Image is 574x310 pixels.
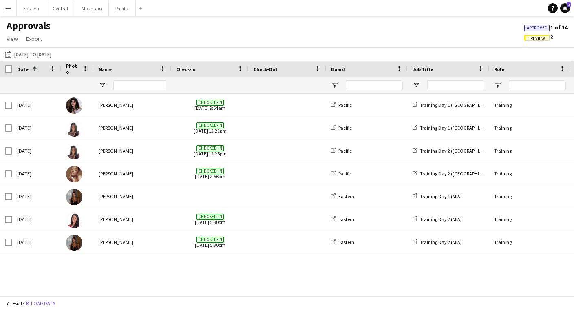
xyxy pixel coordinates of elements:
[66,189,82,205] img: Arin Gasiorek
[331,170,352,177] a: Pacific
[331,125,352,131] a: Pacific
[413,216,462,222] a: Training Day 2 (MIA)
[331,102,352,108] a: Pacific
[489,208,571,230] div: Training
[346,80,403,90] input: Board Filter Input
[12,231,61,253] div: [DATE]
[94,117,171,139] div: [PERSON_NAME]
[176,66,196,72] span: Check-In
[338,102,352,108] span: Pacific
[489,117,571,139] div: Training
[489,185,571,208] div: Training
[338,125,352,131] span: Pacific
[176,162,244,185] span: [DATE] 2:56pm
[46,0,75,16] button: Central
[23,33,45,44] a: Export
[66,212,82,228] img: Veronica Harrer
[530,36,545,41] span: Review
[420,239,462,245] span: Training Day 2 (MIA)
[94,231,171,253] div: [PERSON_NAME]
[94,185,171,208] div: [PERSON_NAME]
[7,35,18,42] span: View
[176,94,244,116] span: [DATE] 9:54am
[413,82,420,89] button: Open Filter Menu
[196,237,224,243] span: Checked-in
[420,216,462,222] span: Training Day 2 (MIA)
[3,49,53,59] button: [DATE] to [DATE]
[75,0,109,16] button: Mountain
[560,3,570,13] a: 2
[413,148,499,154] a: Training Day 2 ([GEOGRAPHIC_DATA])
[94,162,171,185] div: [PERSON_NAME]
[494,82,501,89] button: Open Filter Menu
[494,66,504,72] span: Role
[427,80,484,90] input: Job Title Filter Input
[66,120,82,137] img: Ashālyn Garner
[331,193,354,199] a: Eastern
[196,145,224,151] span: Checked-in
[420,193,462,199] span: Training Day 1 (MIA)
[420,102,499,108] span: Training Day 1 ([GEOGRAPHIC_DATA])
[413,193,462,199] a: Training Day 1 (MIA)
[99,82,106,89] button: Open Filter Menu
[331,66,345,72] span: Board
[66,63,79,75] span: Photo
[66,97,82,114] img: Claire Rice
[338,170,352,177] span: Pacific
[338,148,352,154] span: Pacific
[24,299,57,308] button: Reload data
[254,66,278,72] span: Check-Out
[413,125,499,131] a: Training Day 1 ([GEOGRAPHIC_DATA])
[12,162,61,185] div: [DATE]
[509,80,566,90] input: Role Filter Input
[66,166,82,182] img: Angel Glaude
[113,80,166,90] input: Name Filter Input
[12,139,61,162] div: [DATE]
[338,193,354,199] span: Eastern
[413,102,499,108] a: Training Day 1 ([GEOGRAPHIC_DATA])
[12,208,61,230] div: [DATE]
[524,33,553,41] span: 8
[420,125,499,131] span: Training Day 1 ([GEOGRAPHIC_DATA])
[196,214,224,220] span: Checked-in
[489,94,571,116] div: Training
[196,100,224,106] span: Checked-in
[413,170,499,177] a: Training Day 2 ([GEOGRAPHIC_DATA])
[196,168,224,174] span: Checked-in
[527,25,548,31] span: Approved
[331,216,354,222] a: Eastern
[176,231,244,253] span: [DATE] 5:30pm
[12,94,61,116] div: [DATE]
[489,231,571,253] div: Training
[12,117,61,139] div: [DATE]
[12,185,61,208] div: [DATE]
[17,66,29,72] span: Date
[66,143,82,159] img: Ashālyn Garner
[176,208,244,230] span: [DATE] 5:30pm
[94,139,171,162] div: [PERSON_NAME]
[176,139,244,162] span: [DATE] 12:25pm
[489,139,571,162] div: Training
[567,2,571,7] span: 2
[420,148,499,154] span: Training Day 2 ([GEOGRAPHIC_DATA])
[489,162,571,185] div: Training
[331,148,352,154] a: Pacific
[331,239,354,245] a: Eastern
[66,235,82,251] img: Arin Gasiorek
[413,239,462,245] a: Training Day 2 (MIA)
[17,0,46,16] button: Eastern
[338,216,354,222] span: Eastern
[99,66,112,72] span: Name
[94,208,171,230] div: [PERSON_NAME]
[338,239,354,245] span: Eastern
[420,170,499,177] span: Training Day 2 ([GEOGRAPHIC_DATA])
[94,94,171,116] div: [PERSON_NAME]
[331,82,338,89] button: Open Filter Menu
[109,0,136,16] button: Pacific
[196,122,224,128] span: Checked-in
[3,33,21,44] a: View
[176,117,244,139] span: [DATE] 12:21pm
[413,66,433,72] span: Job Title
[26,35,42,42] span: Export
[524,24,567,31] span: 1 of 14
